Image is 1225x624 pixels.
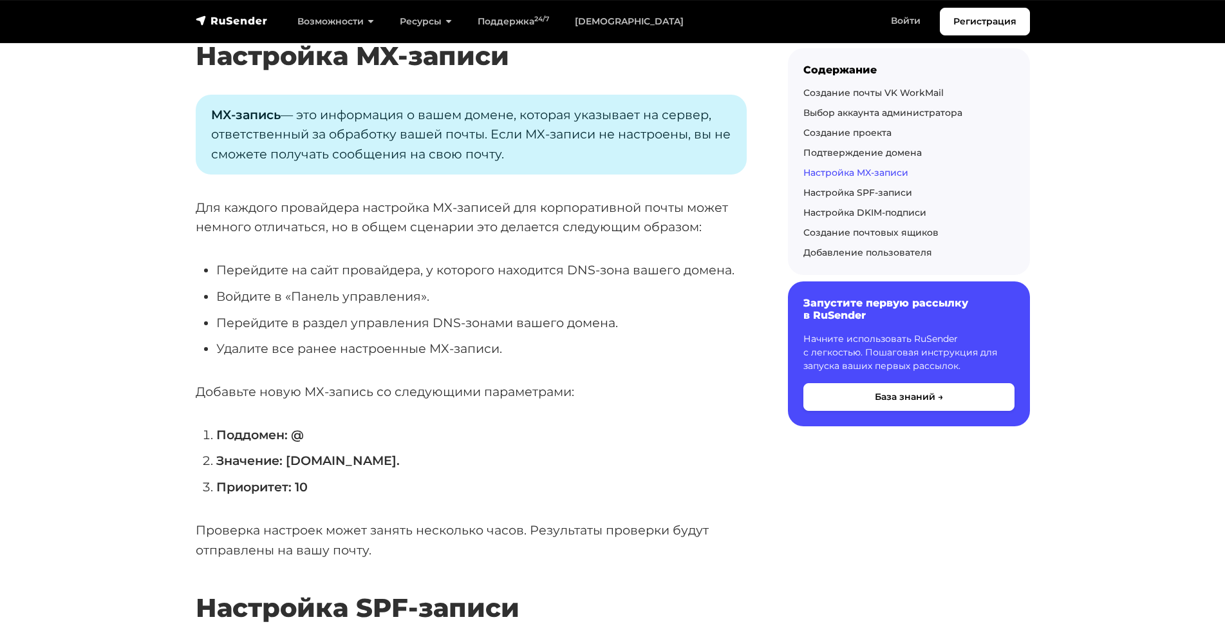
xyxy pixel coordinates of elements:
[216,260,747,280] li: Перейдите на сайт провайдера, у которого находится DNS-зона вашего домена.
[562,8,697,35] a: [DEMOGRAPHIC_DATA]
[803,107,962,118] a: Выбор аккаунта администратора
[803,332,1015,373] p: Начните использовать RuSender с легкостью. Пошаговая инструкция для запуска ваших первых рассылок.
[216,313,747,333] li: Перейдите в раздел управления DNS-зонами вашего домена.
[196,14,268,27] img: RuSender
[803,383,1015,411] button: База знаний →
[803,167,908,178] a: Настройка MX-записи
[291,427,304,442] strong: @
[803,64,1015,76] div: Содержание
[803,297,1015,321] h6: Запустите первую рассылку в RuSender
[285,8,387,35] a: Возможности
[216,479,308,495] strong: Приоритет: 10
[788,281,1030,426] a: Запустите первую рассылку в RuSender Начните использовать RuSender с легкостью. Пошаговая инструк...
[196,554,747,623] h2: Настройка SPF-записи
[196,382,747,402] p: Добавьте новую MX-запись со следующими параметрами:
[803,147,922,158] a: Подтверждение домена
[803,87,944,99] a: Создание почты VK WorkMail
[196,95,747,175] p: — это информация о вашем домене, которая указывает на сервер, ответственный за обработку вашей по...
[534,15,549,23] sup: 24/7
[387,8,465,35] a: Ресурсы
[196,198,747,237] p: Для каждого провайдера настройка MX-записей для корпоративной почты может немного отличаться, но ...
[211,107,281,122] strong: MX-запись
[940,8,1030,35] a: Регистрация
[216,427,288,442] strong: Поддомен:
[803,207,926,218] a: Настройка DKIM-подписи
[216,339,747,359] li: Удалите все ранее настроенные MX-записи.
[803,187,912,198] a: Настройка SPF-записи
[216,287,747,307] li: Войдите в «Панель управления».
[803,227,939,238] a: Создание почтовых ящиков
[878,8,933,34] a: Войти
[803,247,932,258] a: Добавление пользователя
[803,127,892,138] a: Создание проекта
[216,453,400,468] strong: Значение: [DOMAIN_NAME].
[465,8,562,35] a: Поддержка24/7
[196,520,747,560] p: Проверка настроек может занять несколько часов. Результаты проверки будут отправлены на вашу почту.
